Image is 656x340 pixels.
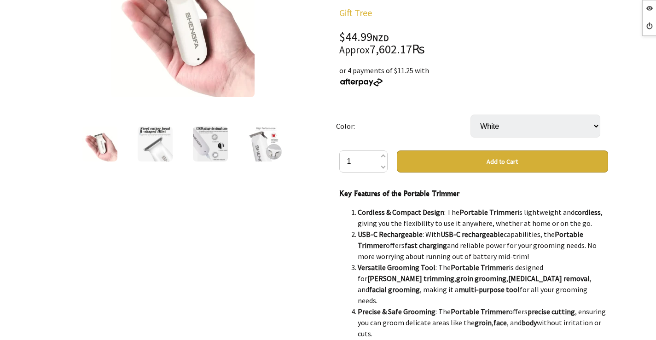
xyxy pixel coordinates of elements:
small: Approx [339,44,370,56]
strong: Portable Trimmer [451,263,509,272]
strong: cordless [575,207,601,217]
strong: facial grooming [369,285,420,294]
strong: Cordless & Compact Design [358,207,444,217]
button: Add to Cart [397,150,608,173]
strong: [PERSON_NAME] trimming [367,274,454,283]
strong: body [522,318,537,327]
strong: USB-C Rechargeable [358,230,423,239]
div: or 4 payments of $11.25 with [339,65,608,87]
li: : The is designed for , , , and , making it a for all your grooming needs. [358,262,608,306]
strong: Portable Trimmer [358,230,583,250]
img: Portable Trimmer – Cordless Mini Body Hair Trimmer [138,127,173,161]
strong: precise cutting [528,307,575,316]
strong: groin grooming [456,274,506,283]
strong: Portable Trimmer [451,307,509,316]
strong: USB-C rechargeable [441,230,504,239]
img: Portable Trimmer – Cordless Mini Body Hair Trimmer [82,127,117,161]
img: Afterpay [339,78,383,86]
strong: Key Features of the Portable Trimmer [339,189,459,198]
li: : The is lightweight and , giving you the flexibility to use it anywhere, whether at home or on t... [358,207,608,229]
strong: multi-purpose tool [459,285,520,294]
strong: Portable Trimmer [459,207,517,217]
li: : With capabilities, the offers and reliable power for your grooming needs. No more worrying abou... [358,229,608,262]
span: NZD [372,33,389,43]
a: Gift Tree [339,7,372,18]
li: : The offers , ensuring you can groom delicate areas like the , , and without irritation or cuts. [358,306,608,339]
strong: face [493,318,507,327]
div: $44.99 7,602.17₨ [339,31,608,56]
img: Portable Trimmer – Cordless Mini Body Hair Trimmer [193,127,228,161]
strong: [MEDICAL_DATA] removal [508,274,590,283]
strong: fast charging [405,241,447,250]
img: Portable Trimmer – Cordless Mini Body Hair Trimmer [248,127,283,161]
strong: Versatile Grooming Tool [358,263,435,272]
td: Color: [336,102,470,150]
strong: Precise & Safe Grooming [358,307,435,316]
strong: groin [475,318,492,327]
